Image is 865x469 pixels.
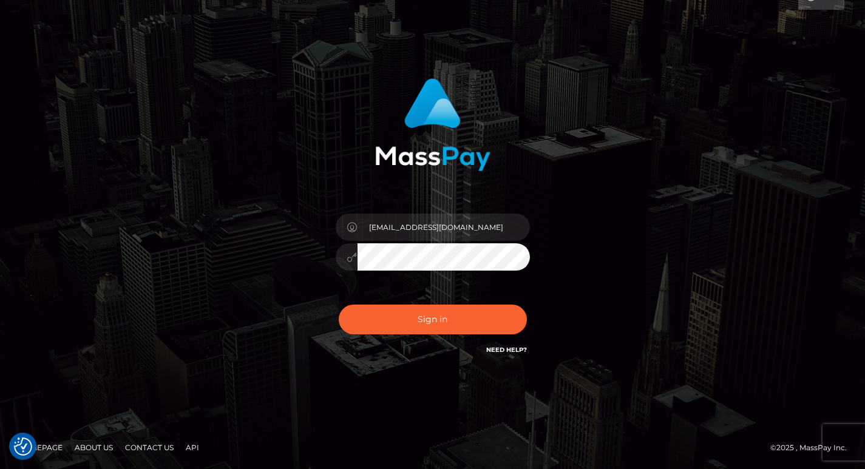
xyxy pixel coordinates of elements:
a: Need Help? [486,346,527,354]
input: Username... [358,214,530,241]
a: About Us [70,438,118,457]
a: Contact Us [120,438,178,457]
div: © 2025 , MassPay Inc. [770,441,856,454]
img: Revisit consent button [14,437,32,456]
button: Sign in [339,305,527,334]
a: Homepage [13,438,67,457]
img: MassPay Login [375,78,490,171]
button: Consent Preferences [14,437,32,456]
a: API [181,438,204,457]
